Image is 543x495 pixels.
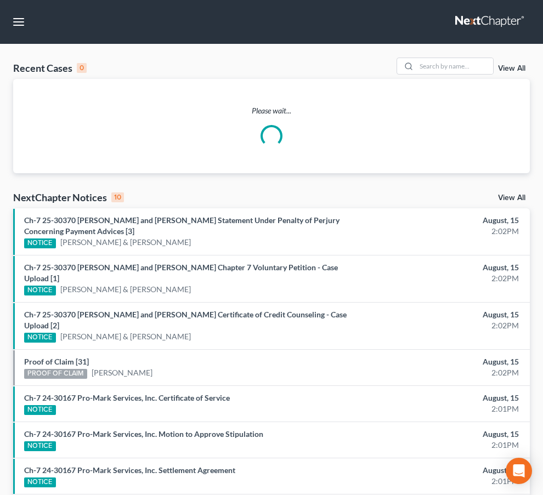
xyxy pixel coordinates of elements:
[361,392,519,403] div: August, 15
[24,333,56,343] div: NOTICE
[361,320,519,331] div: 2:02PM
[13,105,530,116] p: Please wait...
[361,309,519,320] div: August, 15
[111,192,124,202] div: 10
[498,194,525,202] a: View All
[361,403,519,414] div: 2:01PM
[60,284,191,295] a: [PERSON_NAME] & [PERSON_NAME]
[92,367,152,378] a: [PERSON_NAME]
[24,393,230,402] a: Ch-7 24-30167 Pro-Mark Services, Inc. Certificate of Service
[24,369,87,379] div: PROOF OF CLAIM
[24,429,263,439] a: Ch-7 24-30167 Pro-Mark Services, Inc. Motion to Approve Stipulation
[361,429,519,440] div: August, 15
[13,191,124,204] div: NextChapter Notices
[24,215,340,236] a: Ch-7 25-30370 [PERSON_NAME] and [PERSON_NAME] Statement Under Penalty of Perjury Concerning Payme...
[361,476,519,487] div: 2:01PM
[361,273,519,284] div: 2:02PM
[361,465,519,476] div: August, 15
[498,65,525,72] a: View All
[361,367,519,378] div: 2:02PM
[361,226,519,237] div: 2:02PM
[24,477,56,487] div: NOTICE
[24,357,89,366] a: Proof of Claim [31]
[361,356,519,367] div: August, 15
[24,405,56,415] div: NOTICE
[506,458,532,484] div: Open Intercom Messenger
[13,61,87,75] div: Recent Cases
[24,263,338,283] a: Ch-7 25-30370 [PERSON_NAME] and [PERSON_NAME] Chapter 7 Voluntary Petition - Case Upload [1]
[24,465,235,475] a: Ch-7 24-30167 Pro-Mark Services, Inc. Settlement Agreement
[60,237,191,248] a: [PERSON_NAME] & [PERSON_NAME]
[361,215,519,226] div: August, 15
[24,286,56,295] div: NOTICE
[416,58,493,74] input: Search by name...
[24,441,56,451] div: NOTICE
[60,331,191,342] a: [PERSON_NAME] & [PERSON_NAME]
[77,63,87,73] div: 0
[361,262,519,273] div: August, 15
[24,238,56,248] div: NOTICE
[24,310,347,330] a: Ch-7 25-30370 [PERSON_NAME] and [PERSON_NAME] Certificate of Credit Counseling - Case Upload [2]
[361,440,519,451] div: 2:01PM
